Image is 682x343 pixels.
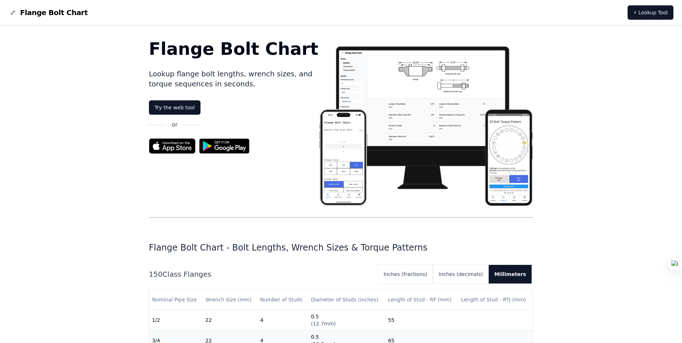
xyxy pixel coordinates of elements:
button: Millimeters [489,265,532,284]
td: 1/2 [149,310,203,330]
button: Inches (fractions) [378,265,433,284]
img: App Store badge for the Flange Bolt Chart app [149,138,195,154]
td: 0.5 [308,310,385,330]
td: 4 [257,310,308,330]
span: ( 12.7mm ) [311,321,335,327]
th: Wrench Size (mm) [203,290,257,310]
a: Flange Bolt Chart LogoFlange Bolt Chart [9,8,88,18]
img: Get it on Google Play [195,135,253,157]
td: 22 [203,310,257,330]
p: Lookup flange bolt lengths, wrench sizes, and torque sequences in seconds. [149,69,319,89]
th: Nominal Pipe Size [149,290,203,310]
img: Flange Bolt Chart Logo [9,8,17,17]
th: Diameter of Studs (inches) [308,290,385,310]
a: Try the web tool [149,100,200,115]
p: or [172,120,178,129]
th: Number of Studs [257,290,308,310]
h1: Flange Bolt Chart [149,40,319,57]
th: Length of Stud - RTJ (mm) [458,290,533,310]
th: Length of Stud - RF (mm) [385,290,458,310]
a: ⚡ Lookup Tool [628,5,673,20]
td: 55 [385,310,458,330]
h2: 150 Class Flanges [149,269,372,279]
button: Inches (decimals) [433,265,488,284]
img: Flange bolt chart app screenshot [318,40,533,206]
span: Flange Bolt Chart [20,8,88,18]
h1: Flange Bolt Chart - Bolt Lengths, Wrench Sizes & Torque Patterns [149,242,533,253]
